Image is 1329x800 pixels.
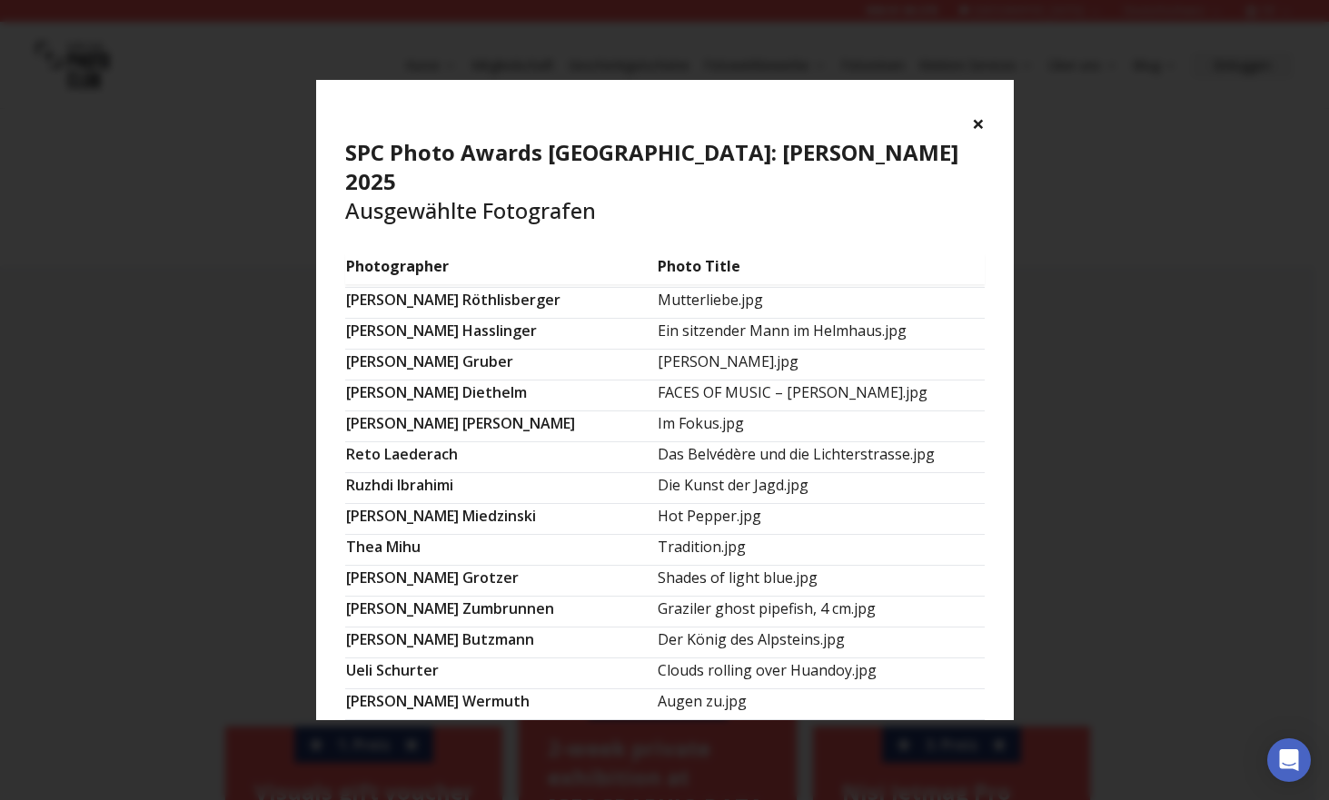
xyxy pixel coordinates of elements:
td: Im Fokus.jpg [657,411,985,442]
td: Mutterliebe.jpg [657,288,985,319]
td: [PERSON_NAME] Hasslinger [345,319,657,350]
td: Ueli Schurter [345,658,657,689]
td: Die Kunst der Jagd.jpg [657,473,985,504]
td: [PERSON_NAME] Miedzinski [345,504,657,535]
td: Der König des Alpsteins.jpg [657,627,985,658]
td: [PERSON_NAME] Diethelm [345,380,657,411]
td: Reto Laederach [345,442,657,473]
td: Thea Mihu [345,535,657,566]
h4: Ausgewählte Fotografen [345,138,985,225]
td: [PERSON_NAME].jpg [657,350,985,380]
td: [PERSON_NAME] Zumbrunnen [345,597,657,627]
td: Augen zu.jpg [657,689,985,720]
td: Photographer [345,254,657,285]
td: Ruzhdi Ibrahimi [345,473,657,504]
td: Das Belvédère und die Lichterstrasse.jpg [657,442,985,473]
td: FACES OF MUSIC – [PERSON_NAME].jpg [657,380,985,411]
td: Graziler ghost pipefish, 4 cm.jpg [657,597,985,627]
td: [PERSON_NAME] Gruber [345,350,657,380]
td: Hot Pepper.jpg [657,504,985,535]
td: [PERSON_NAME] Wermuth [345,689,657,720]
td: Shades of light blue.jpg [657,566,985,597]
td: Ein sitzender Mann im Helmhaus.jpg [657,319,985,350]
td: Tradition.jpg [657,535,985,566]
td: [PERSON_NAME] Grotzer [345,566,657,597]
div: Open Intercom Messenger [1267,738,1311,782]
td: Photo Title [657,254,985,285]
td: [PERSON_NAME] [PERSON_NAME] [345,411,657,442]
td: Clouds rolling over Huandoy.jpg [657,658,985,689]
b: SPC Photo Awards [GEOGRAPHIC_DATA]: [PERSON_NAME] 2025 [345,137,958,196]
td: [PERSON_NAME] Butzmann [345,627,657,658]
td: [PERSON_NAME] Röthlisberger [345,288,657,319]
button: × [972,109,985,138]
